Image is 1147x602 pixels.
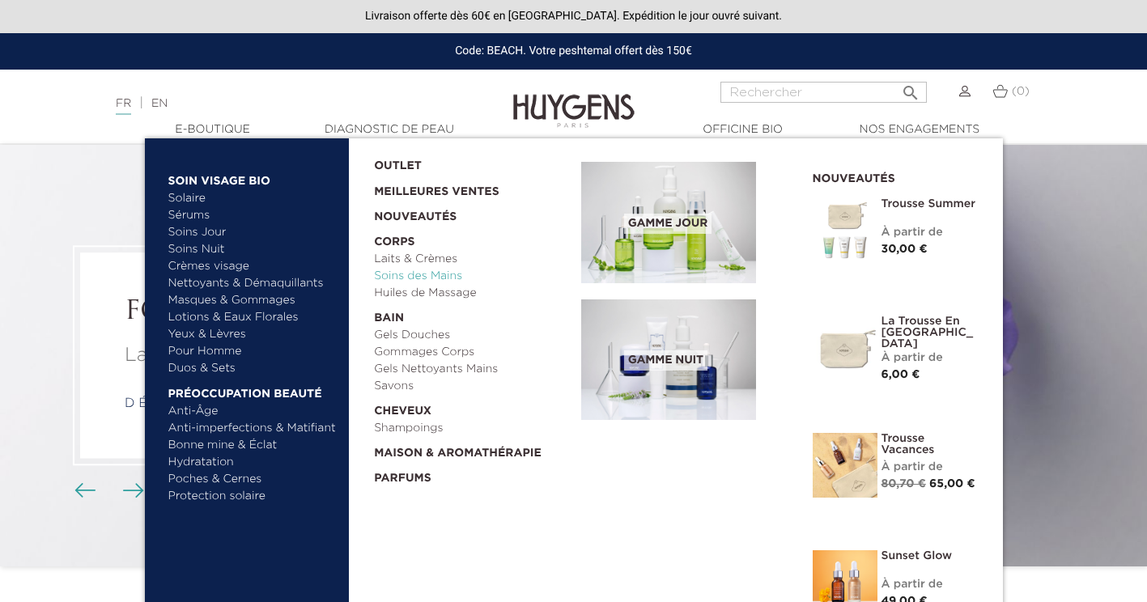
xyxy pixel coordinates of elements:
[125,341,466,370] p: La Crème Élixir Nuit Phyto-Rétinol
[839,121,1000,138] a: Nos engagements
[374,251,570,268] a: Laits & Crèmes
[168,258,338,275] a: Crèmes visage
[168,471,338,488] a: Poches & Cernes
[168,454,338,471] a: Hydratation
[581,162,788,283] a: Gamme jour
[108,94,465,113] div: |
[374,268,570,285] a: Soins des Mains
[581,162,756,283] img: routine_jour_banner.jpg
[308,121,470,138] a: Diagnostic de peau
[881,316,979,350] a: La Trousse en [GEOGRAPHIC_DATA]
[168,164,338,190] a: Soin Visage Bio
[374,150,555,175] a: OUTLET
[1012,86,1030,97] span: (0)
[881,433,979,456] a: Trousse Vacances
[374,462,570,487] a: Parfums
[168,275,338,292] a: Nettoyants & Démaquillants
[881,244,928,255] span: 30,00 €
[813,198,877,263] img: Trousse Summer
[125,397,237,410] a: d é c o u v r i r
[168,224,338,241] a: Soins Jour
[881,198,979,210] a: Trousse Summer
[168,420,338,437] a: Anti-imperfections & Matifiant
[896,77,925,99] button: 
[116,98,131,115] a: FR
[125,298,466,329] h2: FORMULE AMÉLIORÉE
[662,121,824,138] a: Officine Bio
[881,478,926,490] span: 80,70 €
[374,344,570,361] a: Gommages Corps
[929,478,975,490] span: 65,00 €
[881,550,979,562] a: Sunset Glow
[168,207,338,224] a: Sérums
[881,224,979,241] div: À partir de
[374,226,570,251] a: Corps
[168,377,338,403] a: Préoccupation beauté
[813,433,877,498] img: La Trousse vacances
[624,350,707,371] span: Gamme nuit
[513,68,635,130] img: Huygens
[813,316,877,380] img: La Trousse en Coton
[881,459,979,476] div: À partir de
[168,190,338,207] a: Solaire
[168,326,338,343] a: Yeux & Lèvres
[374,437,570,462] a: Maison & Aromathérapie
[374,327,570,344] a: Gels Douches
[168,360,338,377] a: Duos & Sets
[374,175,555,201] a: Meilleures Ventes
[168,488,338,505] a: Protection solaire
[374,285,570,302] a: Huiles de Massage
[168,241,323,258] a: Soins Nuit
[901,78,920,98] i: 
[374,420,570,437] a: Shampoings
[151,98,168,109] a: EN
[581,299,788,421] a: Gamme nuit
[374,378,570,395] a: Savons
[168,309,338,326] a: Lotions & Eaux Florales
[168,292,338,309] a: Masques & Gommages
[881,350,979,367] div: À partir de
[813,167,979,186] h2: Nouveautés
[881,576,979,593] div: À partir de
[374,395,570,420] a: Cheveux
[374,201,570,226] a: Nouveautés
[168,403,338,420] a: Anti-Âge
[881,369,920,380] span: 6,00 €
[720,82,927,103] input: Rechercher
[132,121,294,138] a: E-Boutique
[168,343,338,360] a: Pour Homme
[374,302,570,327] a: Bain
[81,479,134,503] div: Boutons du carrousel
[374,361,570,378] a: Gels Nettoyants Mains
[624,214,712,234] span: Gamme jour
[581,299,756,421] img: routine_nuit_banner.jpg
[168,437,338,454] a: Bonne mine & Éclat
